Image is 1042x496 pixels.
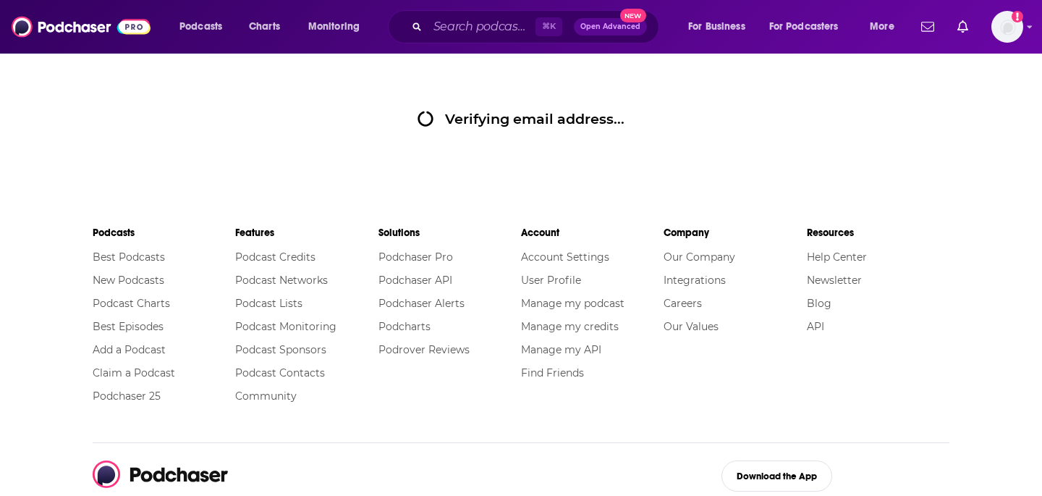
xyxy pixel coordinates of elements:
a: Find Friends [521,366,584,379]
button: Download the App [721,461,832,492]
button: Show profile menu [991,11,1023,43]
a: Best Podcasts [93,251,165,264]
button: open menu [169,15,241,38]
img: Podchaser - Follow, Share and Rate Podcasts [93,461,229,488]
a: Blog [807,297,831,310]
div: Search podcasts, credits, & more... [402,10,673,43]
span: Charts [249,17,280,37]
button: open menu [298,15,378,38]
a: Community [235,390,297,403]
a: Charts [240,15,289,38]
a: Podcast Networks [235,274,328,287]
a: Help Center [807,251,867,264]
a: Podchaser 25 [93,390,161,403]
span: For Podcasters [769,17,839,37]
a: Our Values [664,320,719,333]
a: Podchaser Pro [378,251,453,264]
span: For Business [688,17,745,37]
span: ⌘ K [535,17,562,36]
a: Careers [664,297,702,310]
a: Show notifications dropdown [952,14,974,39]
img: Podchaser - Follow, Share and Rate Podcasts [12,13,151,41]
li: Company [664,220,806,245]
div: Verifying email address... [418,110,624,127]
a: Podrover Reviews [378,343,470,356]
span: More [870,17,894,37]
a: New Podcasts [93,274,164,287]
a: Show notifications dropdown [915,14,940,39]
li: Features [235,220,378,245]
button: Open AdvancedNew [574,18,647,35]
a: Manage my podcast [521,297,624,310]
a: Claim a Podcast [93,366,175,379]
svg: Add a profile image [1012,11,1023,22]
a: Our Company [664,251,735,264]
a: Manage my API [521,343,601,356]
a: Podcast Charts [93,297,170,310]
button: open menu [860,15,912,38]
button: open menu [760,15,860,38]
a: Manage my credits [521,320,619,333]
span: Podcasts [179,17,222,37]
a: Integrations [664,274,726,287]
a: Podchaser Alerts [378,297,465,310]
a: Podcast Monitoring [235,320,336,333]
input: Search podcasts, credits, & more... [428,15,535,38]
img: User Profile [991,11,1023,43]
span: Logged in as jennarohl [991,11,1023,43]
li: Resources [807,220,949,245]
a: Podcast Lists [235,297,302,310]
a: Podchaser API [378,274,452,287]
a: Podcast Contacts [235,366,325,379]
span: New [620,9,646,22]
button: open menu [678,15,763,38]
a: Newsletter [807,274,862,287]
span: Monitoring [308,17,360,37]
a: User Profile [521,274,581,287]
a: Podcast Credits [235,251,315,264]
a: Add a Podcast [93,343,166,356]
a: Podcast Sponsors [235,343,326,356]
a: Podcharts [378,320,431,333]
li: Account [521,220,664,245]
span: Open Advanced [580,23,640,30]
a: Account Settings [521,251,609,264]
li: Solutions [378,220,521,245]
a: Best Episodes [93,320,164,333]
a: API [807,320,824,333]
li: Podcasts [93,220,235,245]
